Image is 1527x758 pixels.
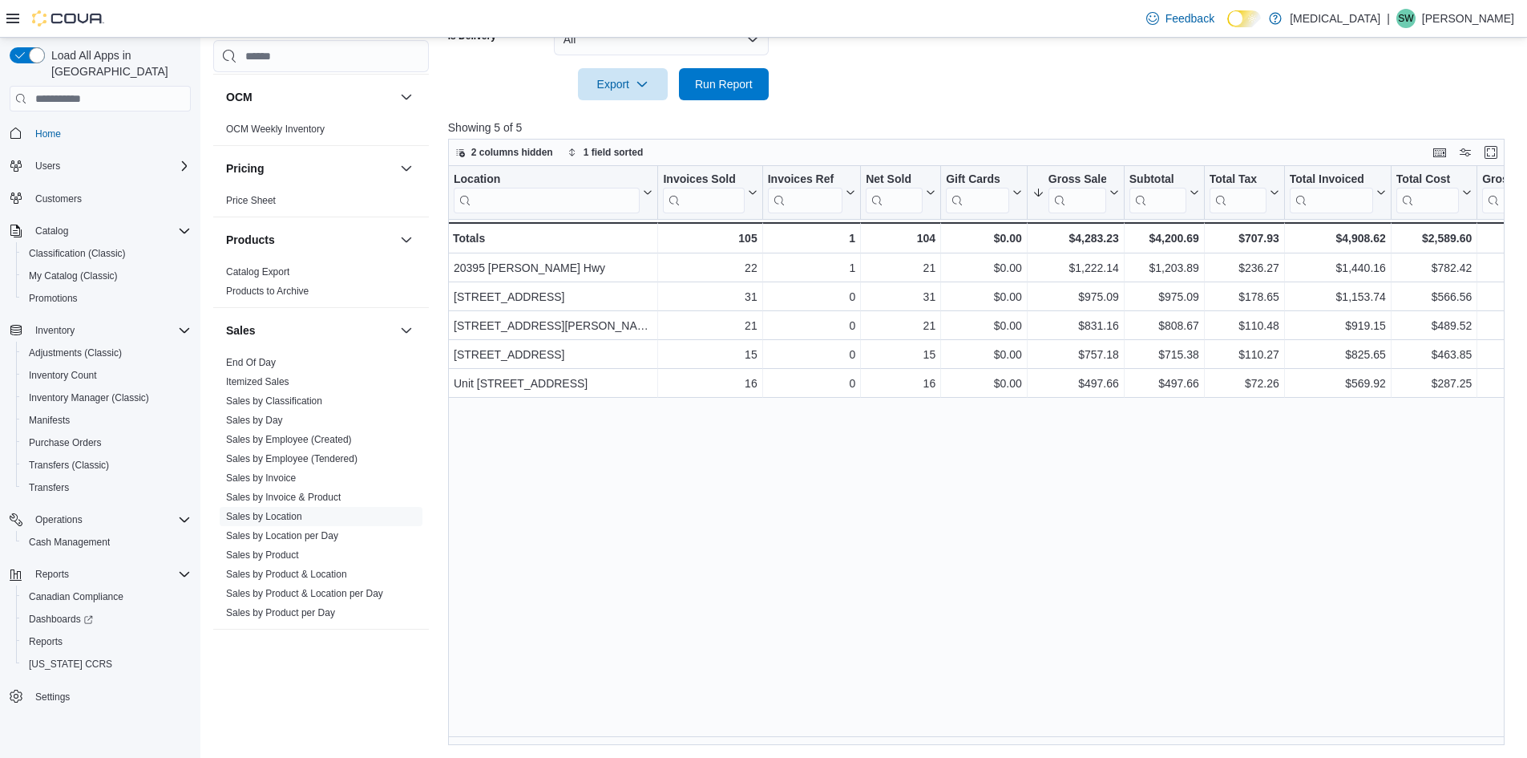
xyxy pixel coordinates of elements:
[454,172,652,213] button: Location
[588,68,658,100] span: Export
[35,513,83,526] span: Operations
[29,347,122,359] span: Adjustments (Classic)
[449,143,559,162] button: 2 columns hidden
[1396,229,1472,248] div: $2,589.60
[29,536,110,549] span: Cash Management
[767,172,842,188] div: Invoices Ref
[1290,172,1373,213] div: Total Invoiced
[226,414,283,427] span: Sales by Day
[35,193,82,205] span: Customers
[767,287,854,306] div: 0
[946,229,1022,248] div: $0.00
[22,366,191,385] span: Inventory Count
[1210,229,1279,248] div: $707.93
[226,549,299,561] a: Sales by Product
[35,225,68,237] span: Catalog
[3,187,197,210] button: Customers
[3,509,197,531] button: Operations
[1032,229,1119,248] div: $4,283.23
[213,353,429,629] div: Sales
[1129,172,1186,213] div: Subtotal
[29,321,191,340] span: Inventory
[1398,9,1413,28] span: SW
[1396,172,1459,188] div: Total Cost
[454,258,652,278] div: 20395 [PERSON_NAME] Hwy
[32,10,104,26] img: Cova
[22,343,191,363] span: Adjustments (Classic)
[29,481,69,494] span: Transfers
[454,316,652,335] div: [STREET_ADDRESS][PERSON_NAME]
[226,266,289,278] a: Catalog Export
[578,68,668,100] button: Export
[226,160,394,176] button: Pricing
[1422,9,1514,28] p: [PERSON_NAME]
[1396,172,1459,213] div: Total Cost
[29,414,70,427] span: Manifests
[29,635,63,648] span: Reports
[663,229,757,248] div: 105
[679,68,769,100] button: Run Report
[29,687,191,707] span: Settings
[29,292,78,305] span: Promotions
[1032,172,1119,213] button: Gross Sales
[22,366,103,385] a: Inventory Count
[866,229,935,248] div: 104
[3,563,197,586] button: Reports
[226,356,276,369] span: End Of Day
[448,120,1516,136] p: Showing 5 of 5
[29,124,67,144] a: Home
[1140,2,1221,34] a: Feedback
[1210,287,1279,306] div: $178.65
[29,391,149,404] span: Inventory Manager (Classic)
[1210,172,1266,188] div: Total Tax
[1227,27,1228,28] span: Dark Mode
[22,244,132,263] a: Classification (Classic)
[16,653,197,675] button: [US_STATE] CCRS
[22,632,69,651] a: Reports
[35,691,70,703] span: Settings
[226,472,296,484] a: Sales by Invoice
[866,374,935,393] div: 16
[1129,229,1199,248] div: $4,200.69
[226,286,309,297] a: Products to Archive
[1290,258,1386,278] div: $1,440.16
[226,568,347,581] span: Sales by Product & Location
[29,270,118,282] span: My Catalog (Classic)
[226,160,264,176] h3: Pricing
[29,156,191,176] span: Users
[16,409,197,432] button: Manifests
[1129,172,1186,188] div: Subtotal
[454,374,652,393] div: Unit [STREET_ADDRESS]
[3,319,197,342] button: Inventory
[16,608,197,630] a: Dashboards
[213,262,429,307] div: Products
[695,76,753,92] span: Run Report
[29,687,76,707] a: Settings
[226,588,383,599] a: Sales by Product & Location per Day
[1048,172,1106,213] div: Gross Sales
[397,87,416,107] button: OCM
[29,321,81,340] button: Inventory
[16,364,197,387] button: Inventory Count
[16,432,197,454] button: Purchase Orders
[16,531,197,553] button: Cash Management
[35,324,75,337] span: Inventory
[454,172,640,213] div: Location
[1396,258,1472,278] div: $782.42
[1032,258,1119,278] div: $1,222.14
[22,266,191,286] span: My Catalog (Classic)
[16,586,197,608] button: Canadian Compliance
[226,606,335,619] span: Sales by Product per Day
[1396,345,1472,364] div: $463.85
[1129,172,1199,213] button: Subtotal
[213,191,429,217] div: Pricing
[16,265,197,287] button: My Catalog (Classic)
[22,610,99,629] a: Dashboards
[453,229,652,248] div: Totals
[1396,316,1472,335] div: $489.52
[1227,10,1261,27] input: Dark Mode
[397,159,416,178] button: Pricing
[1210,374,1279,393] div: $72.26
[1129,316,1199,335] div: $808.67
[226,472,296,484] span: Sales by Invoice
